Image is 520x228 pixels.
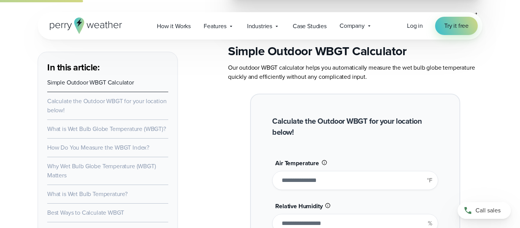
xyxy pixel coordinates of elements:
[47,61,168,73] h3: In this article:
[275,202,322,210] span: Relative Humidity
[228,63,482,81] p: Our outdoor WBGT calculator helps you automatically measure the wet bulb globe temperature quickl...
[475,206,501,215] span: Call sales
[407,21,423,30] a: Log in
[228,43,482,59] h2: Simple Outdoor WBGT Calculator
[47,143,149,152] a: How Do You Measure the WBGT Index?
[228,10,482,28] p: Whether you’re an athletic trainer or organizing an outdoor event, knowing how to calculate wet b...
[47,162,156,180] a: Why Wet Bulb Globe Temperature (WBGT) Matters
[47,124,166,133] a: What is Wet Bulb Globe Temperature (WBGT)?
[247,22,272,31] span: Industries
[47,190,128,198] a: What is Wet Bulb Temperature?
[435,17,478,35] a: Try it free
[286,18,333,34] a: Case Studies
[340,21,365,30] span: Company
[204,22,227,31] span: Features
[275,159,319,167] span: Air Temperature
[293,22,327,31] span: Case Studies
[47,208,124,217] a: Best Ways to Calculate WBGT
[47,97,166,115] a: Calculate the Outdoor WBGT for your location below!
[458,202,511,219] a: Call sales
[157,22,191,31] span: How it Works
[272,116,438,138] h2: Calculate the Outdoor WBGT for your location below!
[444,21,469,30] span: Try it free
[47,78,134,87] a: Simple Outdoor WBGT Calculator
[150,18,197,34] a: How it Works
